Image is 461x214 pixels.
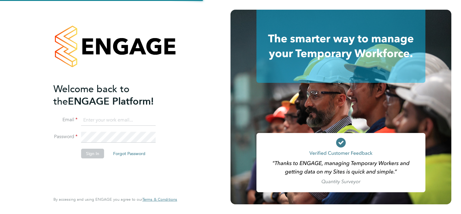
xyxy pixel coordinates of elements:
[142,197,177,202] a: Terms & Conditions
[108,149,150,158] button: Forgot Password
[81,149,104,158] button: Sign In
[53,197,177,202] span: By accessing and using ENGAGE you agree to our
[81,115,156,126] input: Enter your work email...
[142,197,177,202] span: Terms & Conditions
[53,117,78,123] label: Email
[53,83,171,108] h2: ENGAGE Platform!
[53,83,129,107] span: Welcome back to the
[53,134,78,140] label: Password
